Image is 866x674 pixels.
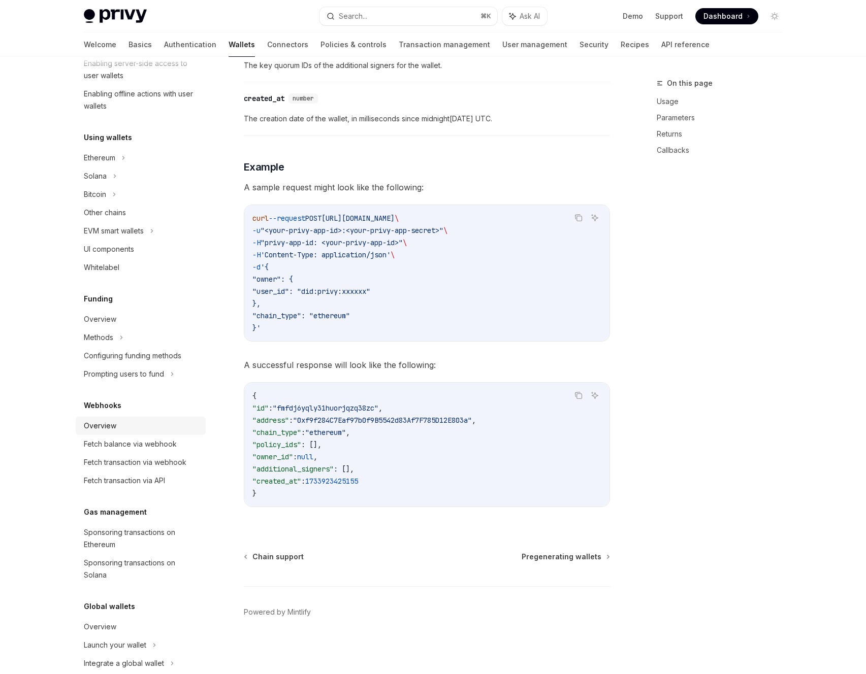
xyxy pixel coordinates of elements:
[76,417,206,435] a: Overview
[588,211,601,224] button: Ask AI
[244,607,311,617] a: Powered by Mintlify
[244,59,610,72] span: The key quorum IDs of the additional signers for the wallet.
[252,552,304,562] span: Chain support
[273,403,378,413] span: "fmfdj6yqly31huorjqzq38zc"
[572,389,585,402] button: Copy the contents from the code block
[76,240,206,258] a: UI components
[76,554,206,584] a: Sponsoring transactions on Solana
[76,310,206,328] a: Overview
[261,250,391,259] span: 'Content-Type: application/json'
[580,32,608,57] a: Security
[297,452,313,461] span: null
[305,214,322,223] span: POST
[244,358,610,372] span: A successful response will look like the following:
[76,435,206,453] a: Fetch balance via webhook
[84,9,147,23] img: light logo
[695,8,758,24] a: Dashboard
[480,12,491,20] span: ⌘ K
[252,250,261,259] span: -H
[403,238,407,247] span: \
[252,299,261,308] span: },
[84,331,113,344] div: Methods
[76,471,206,490] a: Fetch transaction via API
[76,204,206,222] a: Other chains
[244,160,284,174] span: Example
[84,475,165,487] div: Fetch transaction via API
[293,416,472,425] span: "0xf9f284C7Eaf97b0f9B5542d83Af7F785D12E803a"
[657,126,791,142] a: Returns
[301,477,305,486] span: :
[76,453,206,471] a: Fetch transaction via webhook
[76,618,206,636] a: Overview
[84,657,164,669] div: Integrate a global wallet
[293,452,297,461] span: :
[334,464,354,474] span: : [],
[252,489,256,498] span: }
[84,621,116,633] div: Overview
[84,207,126,219] div: Other chains
[84,131,132,144] h5: Using wallets
[244,113,610,125] span: The creation date of the wallet, in milliseconds since midnight[DATE] UTC.
[305,428,346,437] span: "ethereum"
[76,258,206,277] a: Whitelabel
[84,506,147,518] h5: Gas management
[252,452,293,461] span: "owner_id"
[252,214,269,223] span: curl
[399,32,490,57] a: Transaction management
[84,313,116,325] div: Overview
[84,368,164,380] div: Prompting users to fund
[252,323,261,332] span: }'
[346,428,350,437] span: ,
[319,7,497,25] button: Search...⌘K
[657,142,791,158] a: Callbacks
[84,350,181,362] div: Configuring funding methods
[588,389,601,402] button: Ask AI
[252,262,261,272] span: -d
[76,523,206,554] a: Sponsoring transactions on Ethereum
[84,456,186,468] div: Fetch transaction via webhook
[245,552,304,562] a: Chain support
[252,477,301,486] span: "created_at"
[84,438,177,450] div: Fetch balance via webhook
[301,440,322,449] span: : [],
[520,11,540,21] span: Ask AI
[502,32,567,57] a: User management
[84,639,146,651] div: Launch your wallet
[657,110,791,126] a: Parameters
[261,262,269,272] span: '{
[623,11,643,21] a: Demo
[84,293,113,305] h5: Funding
[261,238,403,247] span: "privy-app-id: <your-privy-app-id>"
[84,152,115,164] div: Ethereum
[322,214,395,223] span: [URL][DOMAIN_NAME]
[269,403,273,413] span: :
[252,403,269,413] span: "id"
[522,552,609,562] a: Pregenerating wallets
[391,250,395,259] span: \
[320,32,387,57] a: Policies & controls
[472,416,476,425] span: ,
[269,214,305,223] span: --request
[661,32,710,57] a: API reference
[261,226,443,235] span: "<your-privy-app-id>:<your-privy-app-secret>"
[252,275,293,284] span: "owner": {
[252,391,256,400] span: {
[84,557,200,581] div: Sponsoring transactions on Solana
[84,261,119,274] div: Whitelabel
[339,10,367,22] div: Search...
[252,238,261,247] span: -H
[84,420,116,432] div: Overview
[252,440,301,449] span: "policy_ids"
[252,226,261,235] span: -u
[657,93,791,110] a: Usage
[378,403,382,413] span: ,
[766,8,783,24] button: Toggle dark mode
[84,243,134,255] div: UI components
[443,226,447,235] span: \
[252,311,350,320] span: "chain_type": "ethereum"
[129,32,152,57] a: Basics
[244,93,284,104] div: created_at
[621,32,649,57] a: Recipes
[76,347,206,365] a: Configuring funding methods
[301,428,305,437] span: :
